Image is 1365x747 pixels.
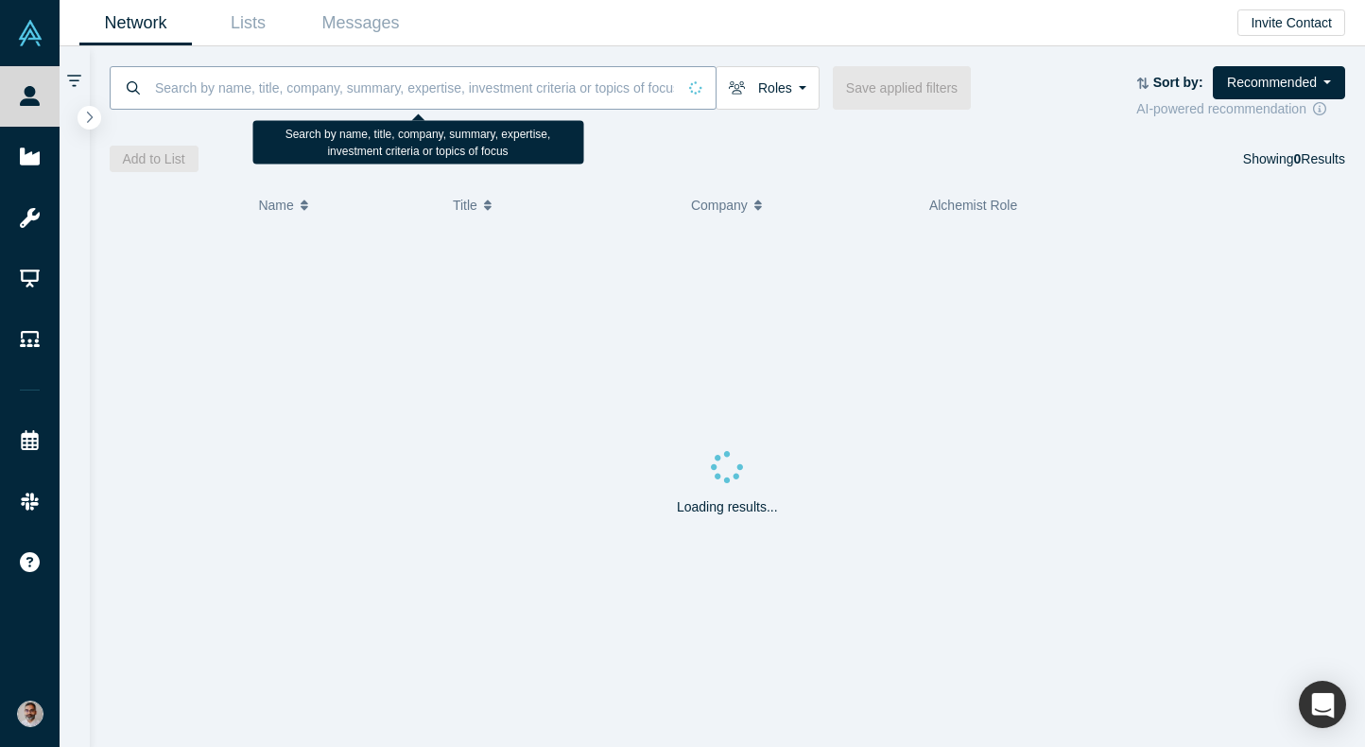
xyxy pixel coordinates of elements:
span: Name [258,185,293,225]
button: Save applied filters [833,66,971,110]
strong: 0 [1294,151,1302,166]
a: Lists [192,1,304,45]
img: Gotam Bhardwaj's Account [17,701,43,727]
button: Title [453,185,671,225]
p: Loading results... [677,497,778,517]
span: Results [1294,151,1345,166]
span: Title [453,185,477,225]
a: Network [79,1,192,45]
button: Invite Contact [1237,9,1345,36]
button: Add to List [110,146,199,172]
a: Messages [304,1,417,45]
span: Company [691,185,748,225]
button: Recommended [1213,66,1345,99]
button: Roles [716,66,820,110]
img: Alchemist Vault Logo [17,20,43,46]
strong: Sort by: [1153,75,1203,90]
input: Search by name, title, company, summary, expertise, investment criteria or topics of focus [153,65,676,110]
span: Alchemist Role [929,198,1017,213]
button: Name [258,185,433,225]
button: Company [691,185,909,225]
div: AI-powered recommendation [1136,99,1345,119]
div: Showing [1243,146,1345,172]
